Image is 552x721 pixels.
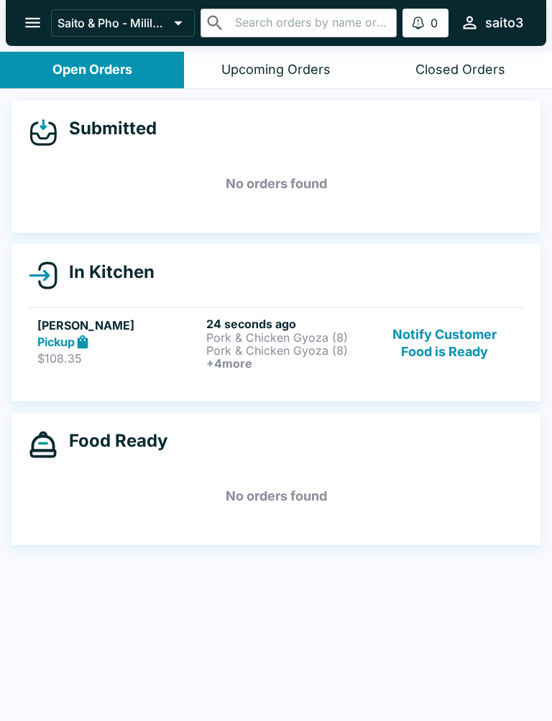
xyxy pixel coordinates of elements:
[57,118,157,139] h4: Submitted
[51,9,195,37] button: Saito & Pho - Mililani
[57,430,167,452] h4: Food Ready
[37,351,201,366] p: $108.35
[29,470,523,522] h5: No orders found
[231,13,390,33] input: Search orders by name or phone number
[431,16,438,30] p: 0
[29,307,523,378] a: [PERSON_NAME]Pickup$108.3524 seconds agoPork & Chicken Gyoza (8)Pork & Chicken Gyoza (8)+4moreNot...
[14,4,51,41] button: open drawer
[52,62,132,78] div: Open Orders
[454,7,529,38] button: saito3
[415,62,505,78] div: Closed Orders
[485,14,523,32] div: saito3
[206,344,369,357] p: Pork & Chicken Gyoza (8)
[206,317,369,331] h6: 24 seconds ago
[206,357,369,370] h6: + 4 more
[37,317,201,334] h5: [PERSON_NAME]
[57,16,168,30] p: Saito & Pho - Mililani
[37,335,75,349] strong: Pickup
[206,331,369,344] p: Pork & Chicken Gyoza (8)
[221,62,331,78] div: Upcoming Orders
[29,158,523,210] h5: No orders found
[375,317,515,370] button: Notify Customer Food is Ready
[57,261,155,283] h4: In Kitchen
